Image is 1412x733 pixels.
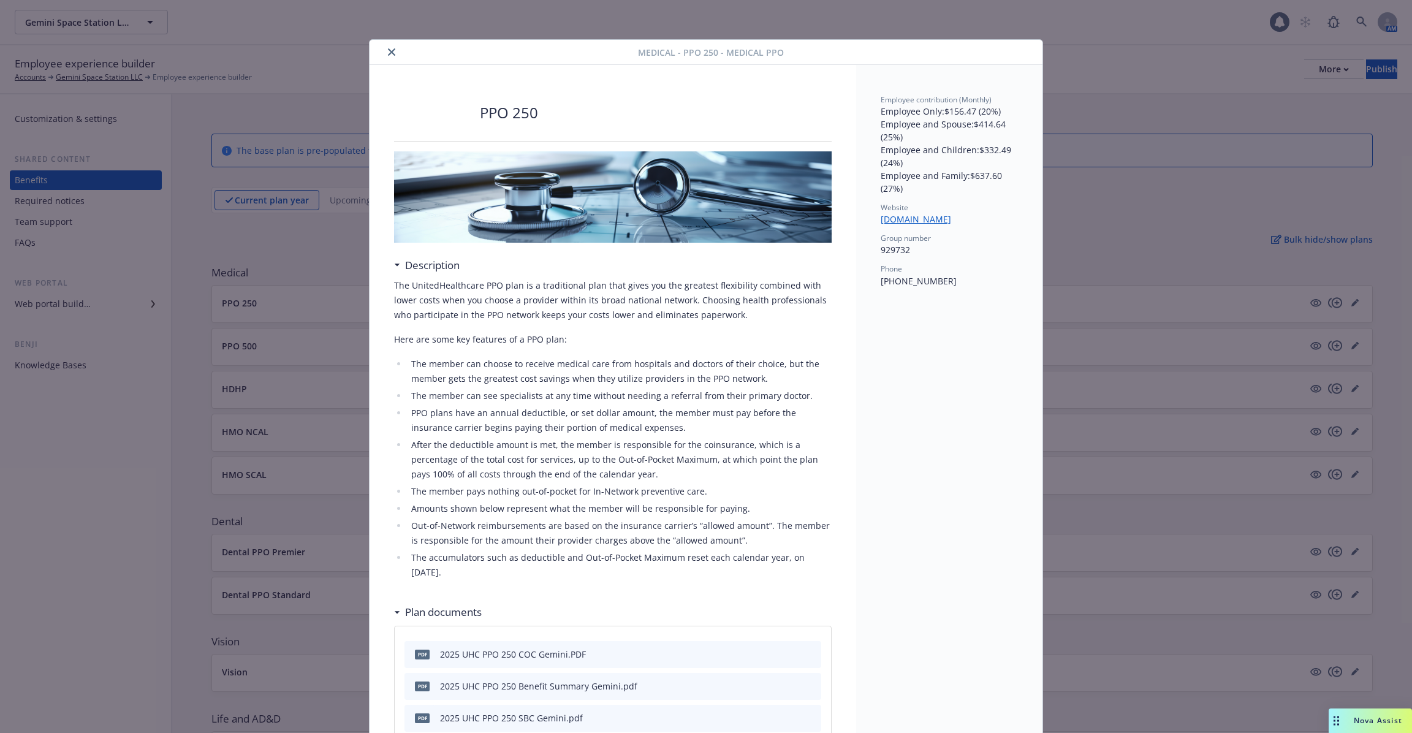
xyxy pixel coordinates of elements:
button: preview file [805,648,816,661]
button: download file [786,648,795,661]
span: Nova Assist [1354,715,1402,726]
span: Website [881,202,908,213]
p: Employee and Family : $637.60 (27%) [881,169,1018,195]
p: Employee and Spouse : $414.64 (25%) [881,118,1018,143]
li: The member can see specialists at any time without needing a referral from their primary doctor. [408,389,832,403]
span: Employee contribution (Monthly) [881,94,992,105]
button: close [384,45,399,59]
p: The UnitedHealthcare PPO plan is a traditional plan that gives you the greatest flexibility combi... [394,278,832,322]
li: The accumulators such as deductible and Out-of-Pocket Maximum reset each calendar year, on [DATE]. [408,550,832,580]
button: download file [786,680,795,693]
li: Out-of-Network reimbursements are based on the insurance carrier’s “allowed amount”. The member i... [408,518,832,548]
div: Description [394,257,460,273]
button: Nova Assist [1329,708,1412,733]
h3: Plan documents [405,604,482,620]
p: [PHONE_NUMBER] [881,275,1018,287]
span: PDF [415,650,430,659]
div: 2025 UHC PPO 250 COC Gemini.PDF [440,648,586,661]
img: banner [394,151,832,243]
span: pdf [415,713,430,723]
div: 2025 UHC PPO 250 SBC Gemini.pdf [440,712,583,724]
span: pdf [415,682,430,691]
p: 929732 [881,243,1018,256]
img: United Healthcare Insurance Company [394,94,468,131]
span: Phone [881,264,902,274]
span: Medical - PPO 250 - Medical PPO [638,46,784,59]
button: preview file [805,712,816,724]
p: Employee Only : $156.47 (20%) [881,105,1018,118]
p: Here are some key features of a PPO plan: [394,332,832,347]
li: Amounts shown below represent what the member will be responsible for paying. [408,501,832,516]
div: Plan documents [394,604,482,620]
li: After the deductible amount is met, the member is responsible for the coinsurance, which is a per... [408,438,832,482]
li: The member can choose to receive medical care from hospitals and doctors of their choice, but the... [408,357,832,386]
p: PPO 250 [480,102,538,123]
div: Drag to move [1329,708,1344,733]
li: The member pays nothing out-of-pocket for In-Network preventive care. [408,484,832,499]
h3: Description [405,257,460,273]
div: 2025 UHC PPO 250 Benefit Summary Gemini.pdf [440,680,637,693]
a: [DOMAIN_NAME] [881,213,961,225]
button: download file [786,712,795,724]
button: preview file [805,680,816,693]
p: Employee and Children : $332.49 (24%) [881,143,1018,169]
span: Group number [881,233,931,243]
li: PPO plans have an annual deductible, or set dollar amount, the member must pay before the insuran... [408,406,832,435]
